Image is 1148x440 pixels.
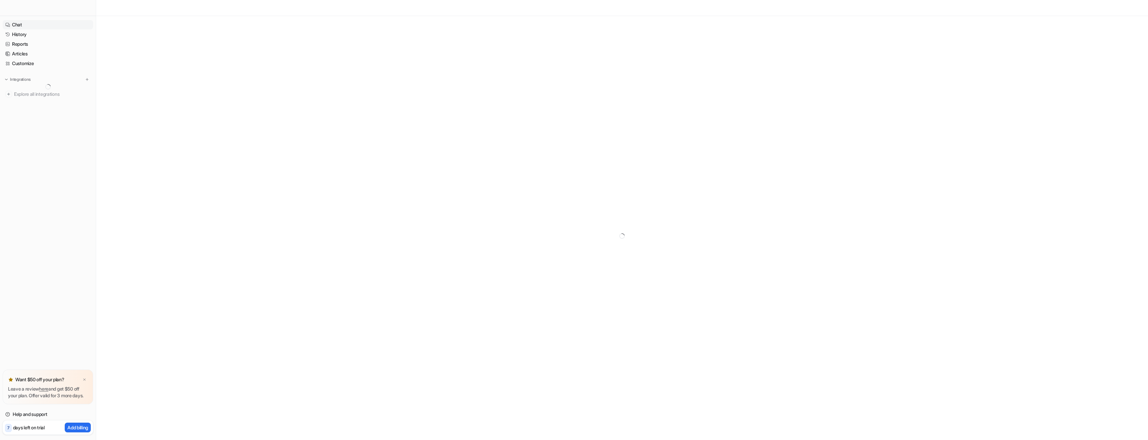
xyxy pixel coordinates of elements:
[15,376,64,383] p: Want $50 off your plan?
[5,91,12,97] img: explore all integrations
[85,77,89,82] img: menu_add.svg
[65,423,91,432] button: Add billing
[14,89,90,99] span: Explore all integrations
[3,20,93,29] a: Chat
[7,425,9,431] p: 7
[3,410,93,419] a: Help and support
[4,77,9,82] img: expand menu
[8,377,13,382] img: star
[3,76,33,83] button: Integrations
[67,424,88,431] p: Add billing
[3,89,93,99] a: Explore all integrations
[3,59,93,68] a: Customize
[3,39,93,49] a: Reports
[39,386,48,392] a: here
[13,424,45,431] p: days left on trial
[10,77,31,82] p: Integrations
[3,49,93,58] a: Articles
[82,378,86,382] img: x
[3,30,93,39] a: History
[8,386,88,399] p: Leave a review and get $50 off your plan. Offer valid for 3 more days.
